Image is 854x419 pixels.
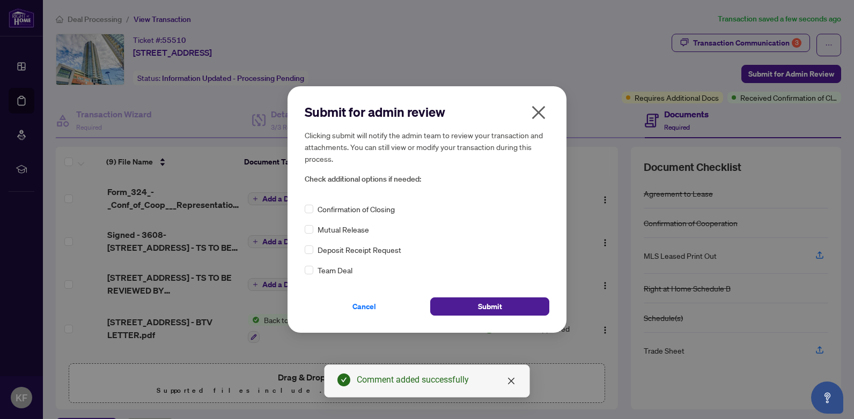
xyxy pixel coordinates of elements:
span: Deposit Receipt Request [318,244,401,256]
button: Open asap [811,381,843,414]
span: Check additional options if needed: [305,173,549,185]
button: Cancel [305,297,424,316]
span: check-circle [337,373,350,386]
span: Cancel [352,298,376,315]
span: Submit [478,298,502,315]
div: Comment added successfully [357,373,517,386]
span: close [530,104,547,121]
span: Confirmation of Closing [318,203,395,215]
button: Submit [430,297,549,316]
span: Mutual Release [318,223,369,235]
a: Close [505,375,517,387]
h5: Clicking submit will notify the admin team to review your transaction and attachments. You can st... [305,129,549,164]
span: close [507,377,516,385]
span: Team Deal [318,264,352,276]
h2: Submit for admin review [305,103,549,121]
